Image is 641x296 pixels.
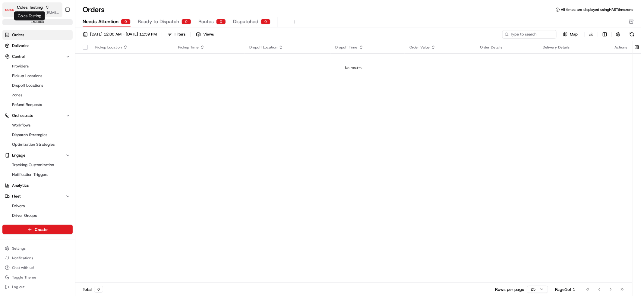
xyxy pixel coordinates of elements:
span: Log out [12,285,24,289]
span: Toggle Theme [12,275,36,280]
div: Pickup Time [178,45,240,50]
button: Log out [2,283,73,291]
img: 1756434665150-4e636765-6d04-44f2-b13a-1d7bbed723a0 [13,58,24,68]
a: Workflows [10,121,65,129]
div: sandbox [2,19,73,25]
a: Orders [2,30,73,40]
a: Optimization Strategies [10,140,65,149]
div: Dropoff Time [336,45,400,50]
span: Map [570,32,578,37]
a: Driver Groups [10,211,65,220]
span: API Documentation [57,118,97,124]
div: Delivery Details [543,45,605,50]
span: Settings [12,246,26,251]
a: 📗Knowledge Base [4,116,49,127]
div: 0 [94,286,103,293]
span: [DATE] 12:00 AM - [DATE] 11:59 PM [90,32,157,37]
button: [DATE] 12:00 AM - [DATE] 11:59 PM [80,30,159,39]
span: Pickup Locations [12,73,42,79]
button: [PERSON_NAME][EMAIL_ADDRESS][DOMAIN_NAME] [17,10,60,15]
span: Views [203,32,214,37]
a: Analytics [2,181,73,190]
span: Drivers [12,203,25,209]
input: Got a question? Start typing here... [16,39,109,45]
span: Routes [198,18,214,25]
div: Total [83,286,103,293]
div: 💻 [51,119,56,124]
a: Refund Requests [10,101,65,109]
span: Orders [12,32,24,38]
img: Coles Testing [5,5,14,14]
button: Refresh [628,30,636,39]
span: Dropoff Locations [12,83,43,88]
button: Control [2,52,73,61]
span: Create [35,226,48,232]
button: Orchestrate [2,111,73,120]
div: 0 [182,19,191,24]
div: 0 [121,19,131,24]
button: Chat with us! [2,263,73,272]
button: Filters [165,30,188,39]
button: Settings [2,244,73,253]
a: Dispatch Strategies [10,131,65,139]
span: Analytics [12,183,29,188]
button: Views [193,30,216,39]
div: 0 [261,19,270,24]
span: Deliveries [12,43,29,48]
button: Notifications [2,254,73,262]
div: Coles Testing [14,11,45,20]
span: Dispatch Strategies [12,132,47,138]
h1: Orders [83,5,105,14]
a: Powered byPylon [43,133,73,138]
div: Order Details [480,45,533,50]
button: Toggle Theme [2,273,73,282]
img: Joseph V. [6,88,16,97]
div: No results. [78,65,630,70]
span: • [50,93,52,98]
div: 📗 [6,119,11,124]
a: Pickup Locations [10,72,65,80]
span: Control [12,54,25,59]
span: Refund Requests [12,102,42,107]
span: Optimization Strategies [12,142,55,147]
span: [PERSON_NAME] [19,93,49,98]
img: Nash [6,6,18,18]
button: Fleet [2,192,73,201]
button: Start new chat [103,59,110,67]
input: Type to search [502,30,557,39]
span: Driver Groups [12,213,37,218]
img: 1736555255976-a54dd68f-1ca7-489b-9aae-adbdc363a1c4 [12,94,17,98]
div: Past conversations [6,78,40,83]
span: Knowledge Base [12,118,46,124]
span: Notifications [12,256,33,260]
span: Workflows [12,123,30,128]
div: Dropoff Location [249,45,326,50]
span: Fleet [12,194,21,199]
button: Coles TestingColes Testing[PERSON_NAME][EMAIL_ADDRESS][DOMAIN_NAME] [2,2,62,17]
div: Filters [175,32,185,37]
div: Page 1 of 1 [555,286,576,292]
a: Providers [10,62,65,70]
button: Engage [2,151,73,160]
span: Zones [12,92,22,98]
div: We're available if you need us! [27,64,83,68]
span: Engage [12,153,25,158]
div: Pickup Location [95,45,169,50]
span: Tracking Customization [12,162,54,168]
a: Deliveries [2,41,73,51]
a: 💻API Documentation [49,116,99,127]
p: Welcome 👋 [6,24,110,34]
button: Coles Testing [17,4,43,10]
a: Drivers [10,202,65,210]
a: Notification Triggers [10,170,65,179]
button: See all [93,77,110,84]
span: Pylon [60,133,73,138]
button: Create [2,225,73,234]
img: 1736555255976-a54dd68f-1ca7-489b-9aae-adbdc363a1c4 [6,58,17,68]
span: Providers [12,64,29,69]
span: All times are displayed using HAST timezone [561,7,634,12]
a: Zones [10,91,65,99]
span: Needs Attention [83,18,118,25]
